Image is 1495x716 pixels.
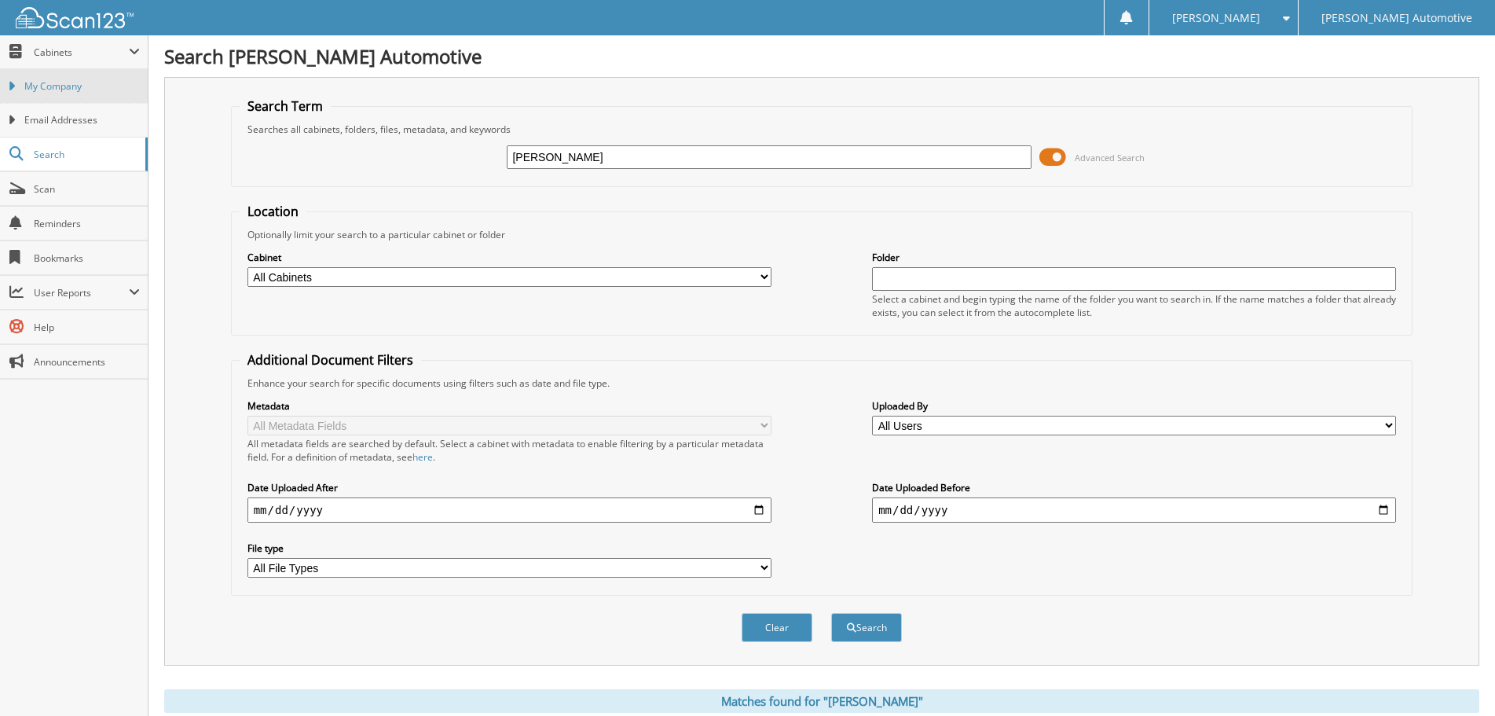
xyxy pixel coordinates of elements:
[1416,641,1495,716] iframe: Chat Widget
[34,286,129,299] span: User Reports
[164,689,1479,713] div: Matches found for "[PERSON_NAME]"
[247,399,771,413] label: Metadata
[24,79,140,94] span: My Company
[240,351,421,369] legend: Additional Document Filters
[412,450,433,464] a: here
[872,481,1396,494] label: Date Uploaded Before
[872,251,1396,264] label: Folder
[247,498,771,523] input: start
[34,46,129,59] span: Cabinets
[240,376,1405,390] div: Enhance your search for specific documents using filters such as date and file type.
[240,123,1405,136] div: Searches all cabinets, folders, files, metadata, and keywords
[247,542,771,555] label: File type
[1321,13,1472,23] span: [PERSON_NAME] Automotive
[742,613,812,642] button: Clear
[164,43,1479,69] h1: Search [PERSON_NAME] Automotive
[24,113,140,127] span: Email Addresses
[247,437,771,464] div: All metadata fields are searched by default. Select a cabinet with metadata to enable filtering b...
[247,481,771,494] label: Date Uploaded After
[831,613,902,642] button: Search
[872,292,1396,319] div: Select a cabinet and begin typing the name of the folder you want to search in. If the name match...
[34,182,140,196] span: Scan
[247,251,771,264] label: Cabinet
[34,252,140,265] span: Bookmarks
[872,399,1396,413] label: Uploaded By
[34,148,137,161] span: Search
[872,498,1396,523] input: end
[240,97,331,115] legend: Search Term
[1075,152,1145,163] span: Advanced Search
[240,228,1405,241] div: Optionally limit your search to a particular cabinet or folder
[1172,13,1260,23] span: [PERSON_NAME]
[34,321,140,334] span: Help
[16,7,134,28] img: scan123-logo-white.svg
[240,203,306,220] legend: Location
[34,355,140,369] span: Announcements
[34,217,140,230] span: Reminders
